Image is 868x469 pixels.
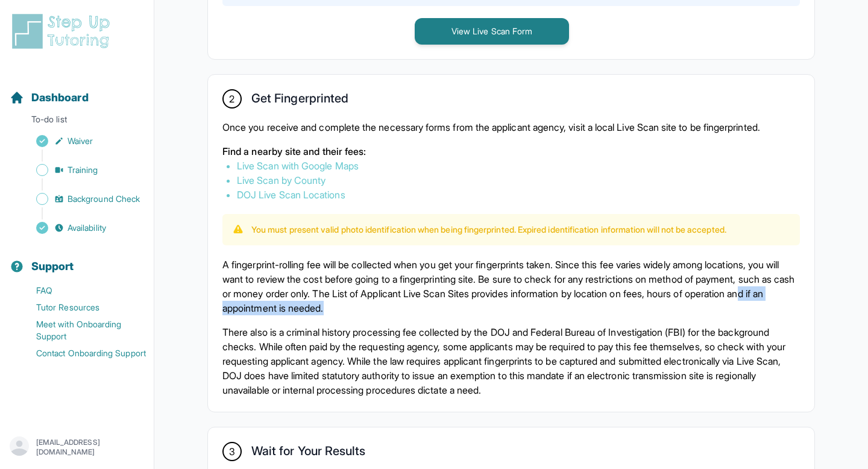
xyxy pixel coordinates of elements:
[237,174,325,186] a: Live Scan by County
[10,133,154,150] a: Waiver
[222,257,800,315] p: A fingerprint-rolling fee will be collected when you get your fingerprints taken. Since this fee ...
[251,444,365,463] h2: Wait for Your Results
[251,91,348,110] h2: Get Fingerprinted
[31,89,89,106] span: Dashboard
[68,222,106,234] span: Availability
[251,224,726,236] p: You must present valid photo identification when being fingerprinted. Expired identification info...
[68,193,140,205] span: Background Check
[222,325,800,397] p: There also is a criminal history processing fee collected by the DOJ and Federal Bureau of Invest...
[10,436,144,458] button: [EMAIL_ADDRESS][DOMAIN_NAME]
[68,164,98,176] span: Training
[237,160,359,172] a: Live Scan with Google Maps
[68,135,93,147] span: Waiver
[415,18,569,45] button: View Live Scan Form
[5,239,149,280] button: Support
[10,282,154,299] a: FAQ
[10,89,89,106] a: Dashboard
[10,316,154,345] a: Meet with Onboarding Support
[415,25,569,37] a: View Live Scan Form
[222,120,800,134] p: Once you receive and complete the necessary forms from the applicant agency, visit a local Live S...
[5,70,149,111] button: Dashboard
[10,299,154,316] a: Tutor Resources
[222,144,800,159] p: Find a nearby site and their fees:
[229,444,235,459] span: 3
[229,92,234,106] span: 2
[10,219,154,236] a: Availability
[237,189,345,201] a: DOJ Live Scan Locations
[10,190,154,207] a: Background Check
[5,113,149,130] p: To-do list
[36,438,144,457] p: [EMAIL_ADDRESS][DOMAIN_NAME]
[10,162,154,178] a: Training
[10,345,154,362] a: Contact Onboarding Support
[31,258,74,275] span: Support
[10,12,117,51] img: logo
